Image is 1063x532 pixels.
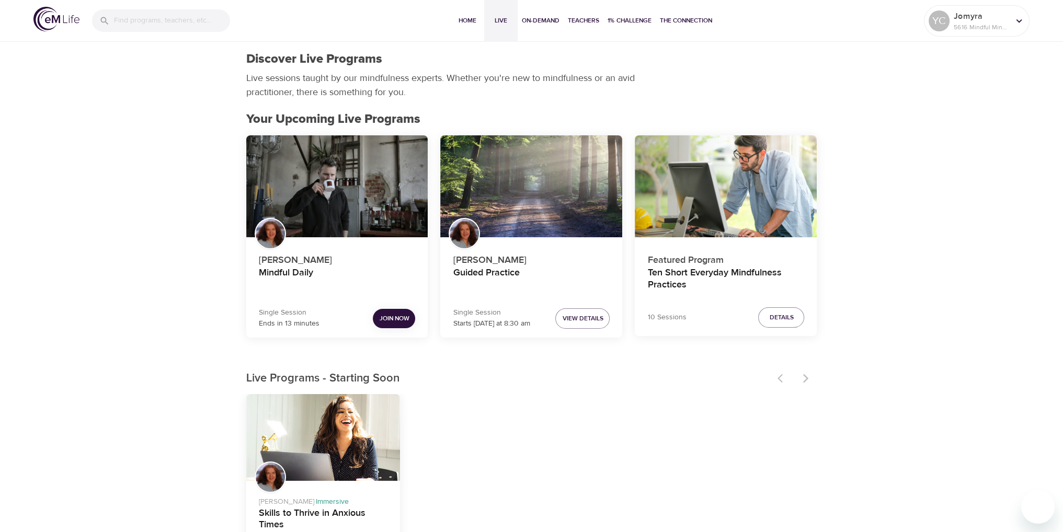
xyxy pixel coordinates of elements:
img: logo [33,7,79,31]
p: Ends in 13 minutes [259,318,319,329]
p: Live Programs - Starting Soon [246,370,771,387]
span: View Details [562,313,603,324]
p: Starts [DATE] at 8:30 am [453,318,530,329]
p: Featured Program [647,249,804,267]
h4: Guided Practice [453,267,610,292]
span: 1% Challenge [608,15,651,26]
p: 5616 Mindful Minutes [954,22,1009,32]
button: Join Now [373,309,415,328]
button: Guided Practice [440,135,622,238]
h2: Your Upcoming Live Programs [246,112,817,127]
div: YC [929,10,950,31]
button: View Details [555,308,610,329]
input: Find programs, teachers, etc... [114,9,230,32]
button: Skills to Thrive in Anxious Times [246,394,401,481]
button: Mindful Daily [246,135,428,238]
button: Ten Short Everyday Mindfulness Practices [635,135,817,238]
p: Single Session [453,307,530,318]
span: Details [769,312,793,323]
h4: Mindful Daily [259,267,416,292]
p: Single Session [259,307,319,318]
button: Details [758,307,804,328]
span: Live [488,15,513,26]
p: [PERSON_NAME] [259,249,416,267]
span: Teachers [568,15,599,26]
p: [PERSON_NAME] · [259,492,388,507]
p: 10 Sessions [647,312,686,323]
iframe: Button to launch messaging window [1021,490,1055,524]
p: Jomyra [954,10,1009,22]
span: Immersive [316,497,349,506]
p: Live sessions taught by our mindfulness experts. Whether you're new to mindfulness or an avid pra... [246,71,638,99]
p: [PERSON_NAME] [453,249,610,267]
span: Join Now [379,313,409,324]
span: Home [455,15,480,26]
span: The Connection [660,15,712,26]
h4: Ten Short Everyday Mindfulness Practices [647,267,804,292]
span: On-Demand [522,15,559,26]
h1: Discover Live Programs [246,52,382,67]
